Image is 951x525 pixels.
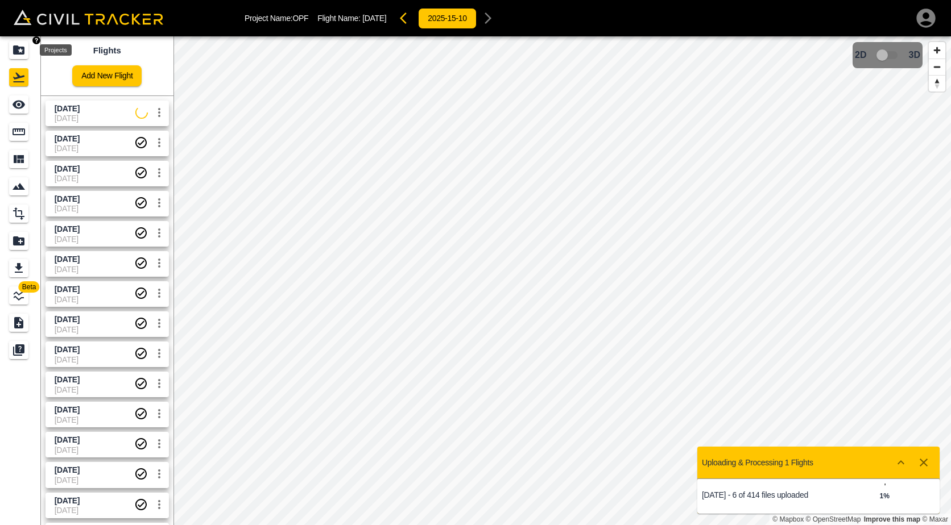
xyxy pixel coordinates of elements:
[40,44,72,56] div: Projects
[173,36,951,525] canvas: Map
[879,492,889,500] strong: 1 %
[418,8,476,29] button: 2025-15-10
[922,515,948,523] a: Maxar
[772,515,804,523] a: Mapbox
[909,50,920,60] span: 3D
[806,515,861,523] a: OpenStreetMap
[929,42,945,59] button: Zoom in
[702,490,818,499] p: [DATE] - 6 of 414 files uploaded
[855,50,866,60] span: 2D
[929,75,945,91] button: Reset bearing to north
[245,14,308,23] p: Project Name: OPF
[702,458,813,467] p: Uploading & Processing 1 Flights
[317,14,386,23] p: Flight Name:
[929,59,945,75] button: Zoom out
[362,14,386,23] span: [DATE]
[871,44,904,66] span: 3D model not uploaded yet
[14,10,163,25] img: Civil Tracker
[864,515,920,523] a: Map feedback
[890,451,912,474] button: Show more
